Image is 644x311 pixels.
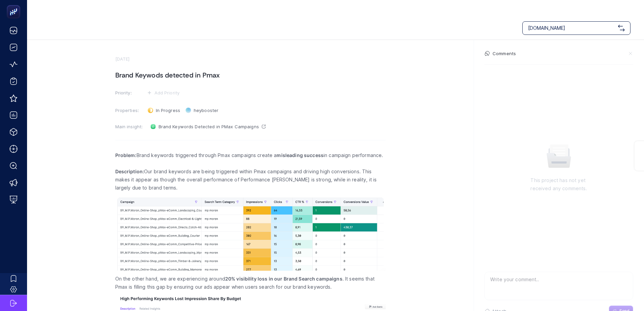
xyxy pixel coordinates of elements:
button: Add Priority [145,89,182,97]
strong: Description: [115,169,144,174]
h3: Main insight: [115,124,144,129]
span: [DOMAIN_NAME] [528,25,615,31]
span: In Progress [156,108,180,113]
p: On the other hand, we are experiencing around . It seems that Pmax is filling this gap by ensurin... [115,275,386,291]
span: Brand Keywords Detected in PMax Campaigns [159,124,259,129]
strong: Problem: [115,152,137,158]
h1: Brand Keywods detected in Pmax [115,70,386,81]
img: 1756463568628-image.png [115,196,386,271]
a: Brand Keywords Detected in PMax Campaigns [148,121,268,132]
span: Add Priority [154,90,180,95]
time: [DATE] [115,56,130,62]
h4: Comments [493,51,516,56]
img: svg%3e [618,25,625,31]
p: This project has not yet received any comments. [530,176,587,193]
strong: misleading success [277,152,324,158]
p: Brand keywords triggered through Pmax campaigns create a in campaign performance. [115,151,386,159]
p: Our brand keywords are being triggered within Pmax campaigns and driving high conversions. This m... [115,168,386,192]
h3: Priority: [115,90,144,95]
strong: 20% visibility loss in our Brand Search campaigns [225,276,342,282]
span: heybooster [194,108,218,113]
h3: Properties: [115,108,144,113]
